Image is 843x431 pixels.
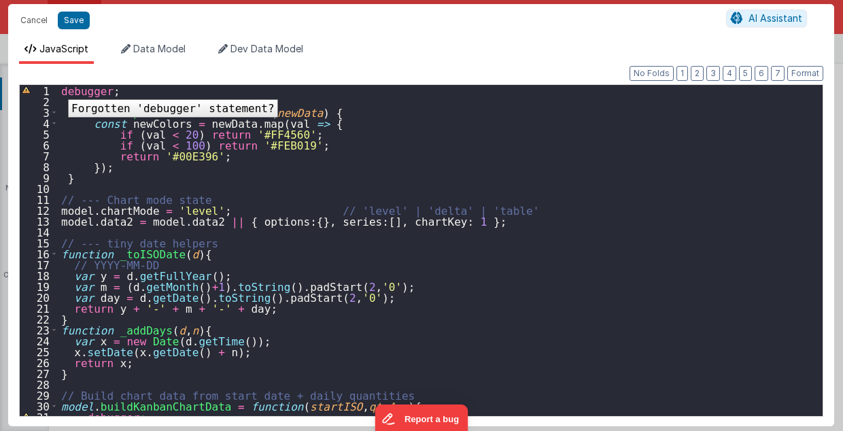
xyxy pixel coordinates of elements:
[20,118,58,128] div: 4
[14,11,54,30] button: Cancel
[20,194,58,205] div: 11
[20,205,58,215] div: 12
[20,226,58,237] div: 14
[771,66,785,81] button: 7
[20,183,58,194] div: 10
[20,215,58,226] div: 13
[20,400,58,411] div: 30
[20,139,58,150] div: 6
[20,172,58,183] div: 9
[20,96,58,107] div: 2
[20,161,58,172] div: 8
[20,368,58,379] div: 27
[20,248,58,259] div: 16
[20,270,58,281] div: 18
[20,313,58,324] div: 22
[230,43,303,54] span: Dev Data Model
[691,66,704,81] button: 2
[20,390,58,400] div: 29
[20,237,58,248] div: 15
[630,66,674,81] button: No Folds
[787,66,823,81] button: Format
[20,259,58,270] div: 17
[20,281,58,292] div: 19
[755,66,768,81] button: 6
[20,411,58,422] div: 31
[58,12,90,29] button: Save
[20,324,58,335] div: 23
[20,128,58,139] div: 5
[20,107,58,118] div: 3
[20,357,58,368] div: 26
[726,10,807,27] button: AI Assistant
[20,303,58,313] div: 21
[20,292,58,303] div: 20
[706,66,720,81] button: 3
[749,12,802,24] span: AI Assistant
[20,346,58,357] div: 25
[676,66,688,81] button: 1
[20,379,58,390] div: 28
[133,43,186,54] span: Data Model
[739,66,752,81] button: 5
[20,150,58,161] div: 7
[20,85,58,96] div: 1
[723,66,736,81] button: 4
[20,335,58,346] div: 24
[39,43,88,54] span: JavaScript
